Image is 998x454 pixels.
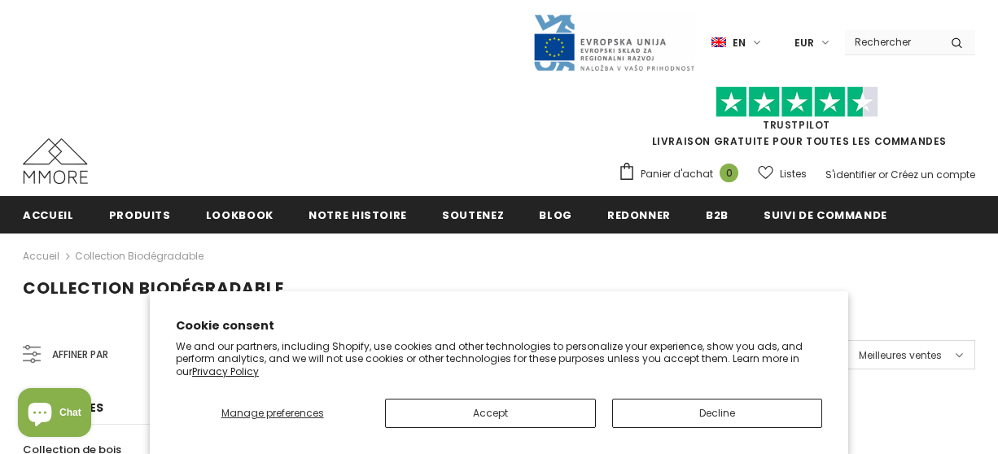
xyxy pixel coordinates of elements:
[825,168,876,181] a: S'identifier
[539,196,572,233] a: Blog
[176,340,822,378] p: We and our partners, including Shopify, use cookies and other technologies to personalize your ex...
[23,277,284,299] span: Collection biodégradable
[845,30,939,54] input: Search Site
[532,35,695,49] a: Javni Razpis
[794,35,814,51] span: EUR
[221,406,324,420] span: Manage preferences
[607,196,671,233] a: Redonner
[13,388,96,441] inbox-online-store-chat: Shopify online store chat
[442,207,504,223] span: soutenez
[706,196,729,233] a: B2B
[109,196,171,233] a: Produits
[309,196,407,233] a: Notre histoire
[539,207,572,223] span: Blog
[385,399,595,428] button: Accept
[612,399,822,428] button: Decline
[891,168,975,181] a: Créez un compte
[733,35,746,51] span: en
[23,196,74,233] a: Accueil
[706,207,729,223] span: B2B
[607,207,671,223] span: Redonner
[176,317,822,334] h2: Cookie consent
[780,166,807,182] span: Listes
[758,159,807,188] a: Listes
[206,196,274,233] a: Lookbook
[206,207,274,223] span: Lookbook
[720,164,738,182] span: 0
[52,346,108,364] span: Affiner par
[764,196,887,233] a: Suivi de commande
[859,347,942,364] span: Meilleures ventes
[532,13,695,72] img: Javni Razpis
[23,138,88,184] img: Cas MMORE
[442,196,504,233] a: soutenez
[716,86,878,118] img: Faites confiance aux étoiles pilotes
[23,207,74,223] span: Accueil
[764,207,887,223] span: Suivi de commande
[618,94,975,148] span: LIVRAISON GRATUITE POUR TOUTES LES COMMANDES
[711,36,726,50] img: i-lang-1.png
[75,249,204,263] a: Collection biodégradable
[176,399,369,428] button: Manage preferences
[309,207,407,223] span: Notre histoire
[109,207,171,223] span: Produits
[763,118,830,132] a: TrustPilot
[23,247,59,266] a: Accueil
[641,166,713,182] span: Panier d'achat
[192,365,259,378] a: Privacy Policy
[878,168,888,181] span: or
[618,162,746,186] a: Panier d'achat 0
